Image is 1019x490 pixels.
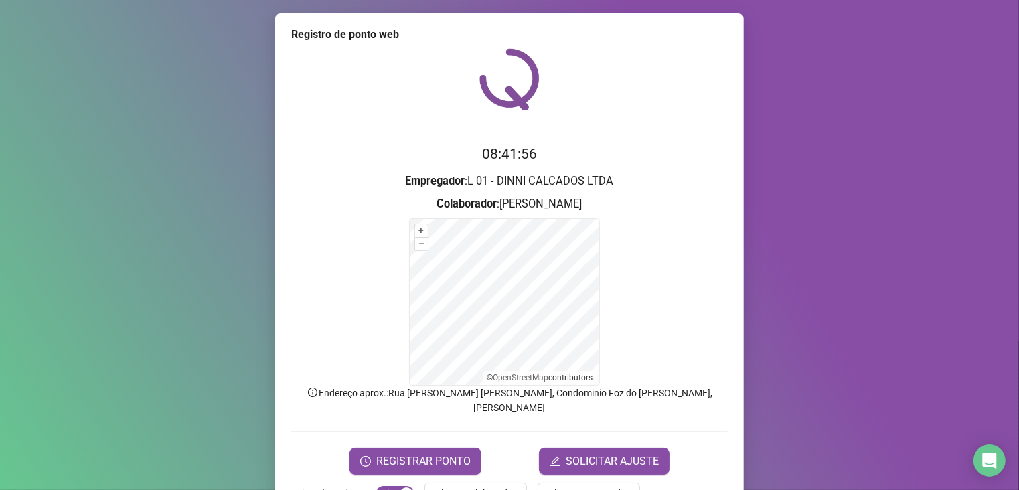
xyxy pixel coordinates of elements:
button: REGISTRAR PONTO [349,448,481,475]
time: 08:41:56 [482,146,537,162]
span: REGISTRAR PONTO [376,453,471,469]
span: edit [550,456,560,467]
a: OpenStreetMap [493,373,549,382]
div: Registro de ponto web [291,27,728,43]
li: © contributors. [487,373,595,382]
strong: Empregador [406,175,465,187]
p: Endereço aprox. : Rua [PERSON_NAME] [PERSON_NAME], Condominio Foz do [PERSON_NAME], [PERSON_NAME] [291,386,728,415]
strong: Colaborador [437,197,497,210]
button: editSOLICITAR AJUSTE [539,448,670,475]
span: info-circle [307,386,319,398]
h3: : L 01 - DINNI CALCADOS LTDA [291,173,728,190]
button: + [415,224,428,237]
img: QRPoint [479,48,540,110]
div: Open Intercom Messenger [973,444,1006,477]
button: – [415,238,428,250]
span: SOLICITAR AJUSTE [566,453,659,469]
h3: : [PERSON_NAME] [291,195,728,213]
span: clock-circle [360,456,371,467]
